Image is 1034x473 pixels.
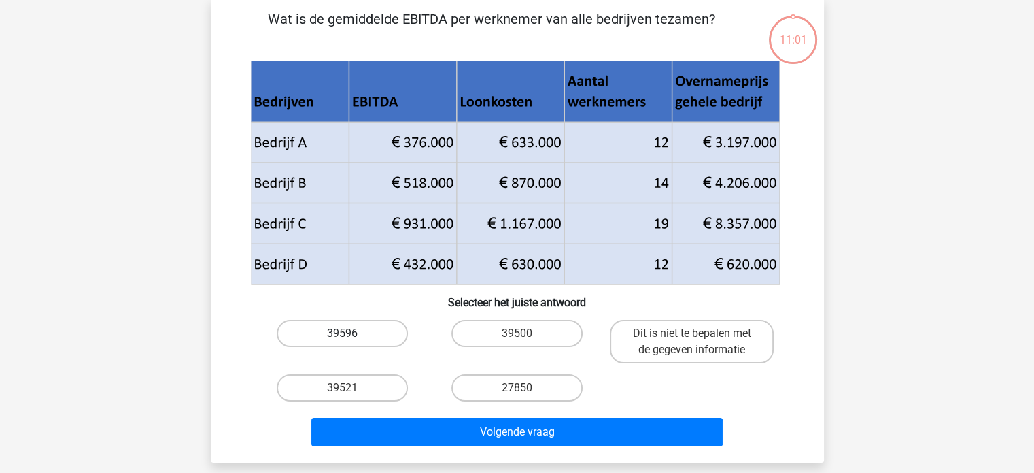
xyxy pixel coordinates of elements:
label: 27850 [451,374,583,402]
h6: Selecteer het juiste antwoord [232,285,802,309]
label: 39596 [277,320,408,347]
div: 11:01 [768,14,818,48]
label: Dit is niet te bepalen met de gegeven informatie [610,320,774,363]
button: Volgende vraag [311,418,723,446]
p: Wat is de gemiddelde EBITDA per werknemer van alle bedrijven tezamen? [232,9,751,50]
label: 39521 [277,374,408,402]
label: 39500 [451,320,583,347]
